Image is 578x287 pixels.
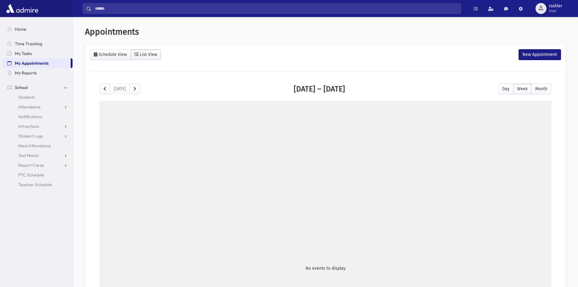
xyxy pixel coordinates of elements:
img: AdmirePro [5,2,40,15]
input: Search [91,3,461,14]
span: My Reports [15,70,37,76]
span: Students [18,94,35,100]
div: New Appointment [519,49,561,60]
span: My Tasks [15,51,32,56]
button: Week [513,84,532,94]
a: Student Logs [2,131,73,141]
button: next [130,84,140,94]
span: PTC Schedule [18,172,44,178]
a: Infractions [2,121,73,131]
a: My Reports [2,68,73,78]
a: School [2,83,73,92]
span: Home [15,26,26,32]
span: rzahler [549,4,562,9]
span: Report Cards [18,162,44,168]
a: Notifications [2,112,73,121]
button: Month [531,84,551,94]
a: Students [2,92,73,102]
span: School [15,85,28,90]
div: Schedule View [97,52,127,57]
span: Infractions [18,124,39,129]
span: Notifications [18,114,42,119]
span: Appointments [85,27,139,37]
div: No events to display [306,265,346,272]
a: Teacher Schedule [2,180,73,190]
span: Attendance [18,104,41,110]
span: Meal Attendance [18,143,51,149]
a: Schedule View [90,49,131,60]
span: Student Logs [18,133,43,139]
a: Test Marks [2,151,73,160]
h2: [DATE] – [DATE] [294,84,345,93]
span: Teacher Schedule [18,182,52,187]
span: User [549,9,562,13]
a: Time Tracking [2,39,73,49]
button: Day [498,84,513,94]
span: Test Marks [18,153,39,158]
button: prev [100,84,110,94]
span: My Appointments [15,60,49,66]
a: List View [130,49,161,60]
span: Time Tracking [15,41,42,46]
a: My Appointments [2,58,71,68]
div: List View [139,52,157,57]
a: Attendance [2,102,73,112]
a: My Tasks [2,49,73,58]
button: [DATE] [110,84,130,94]
a: Report Cards [2,160,73,170]
a: Home [2,24,73,34]
a: Meal Attendance [2,141,73,151]
a: PTC Schedule [2,170,73,180]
